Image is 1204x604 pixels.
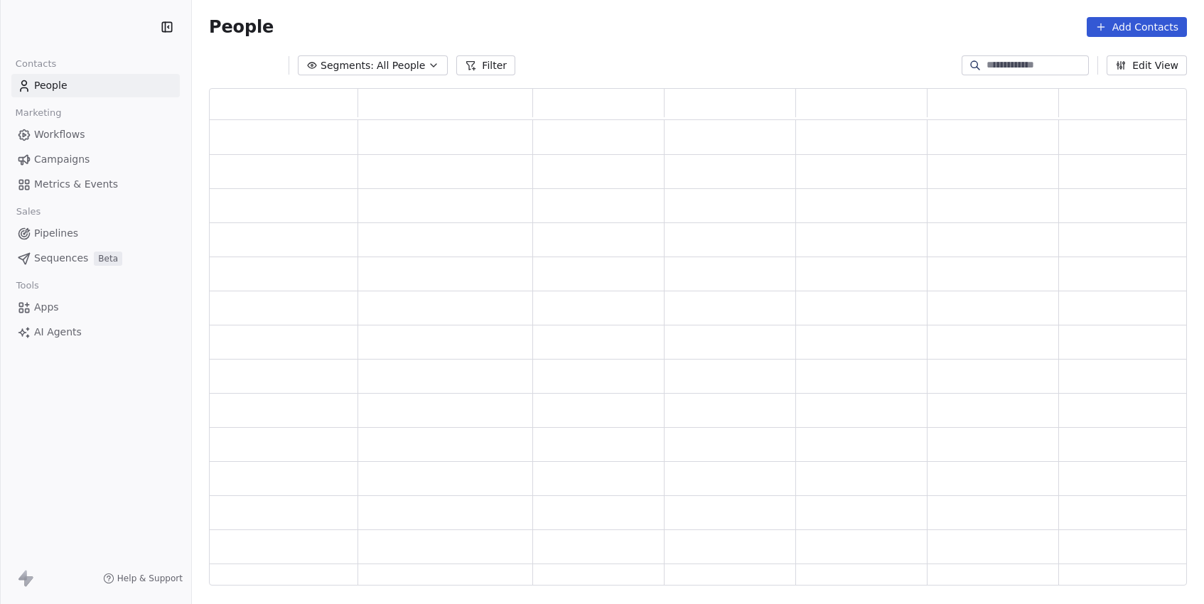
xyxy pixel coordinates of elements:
div: grid [210,120,1190,586]
a: Apps [11,296,180,319]
span: Workflows [34,127,85,142]
span: Contacts [9,53,63,75]
span: All People [377,58,425,73]
a: Campaigns [11,148,180,171]
button: Add Contacts [1087,17,1187,37]
a: Help & Support [103,573,183,584]
button: Filter [456,55,515,75]
span: Sequences [34,251,88,266]
a: People [11,74,180,97]
span: Metrics & Events [34,177,118,192]
a: AI Agents [11,320,180,344]
button: Edit View [1107,55,1187,75]
span: Pipelines [34,226,78,241]
span: Tools [10,275,45,296]
a: Workflows [11,123,180,146]
span: Campaigns [34,152,90,167]
span: Help & Support [117,573,183,584]
span: People [209,16,274,38]
span: Segments: [321,58,374,73]
a: SequencesBeta [11,247,180,270]
span: AI Agents [34,325,82,340]
span: Apps [34,300,59,315]
span: Sales [10,201,47,222]
span: Marketing [9,102,68,124]
span: People [34,78,68,93]
span: Beta [94,252,122,266]
a: Pipelines [11,222,180,245]
a: Metrics & Events [11,173,180,196]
